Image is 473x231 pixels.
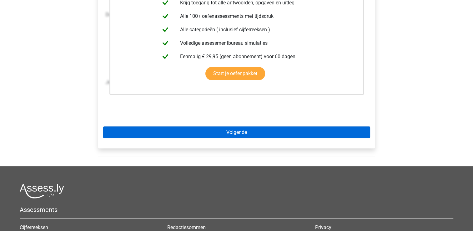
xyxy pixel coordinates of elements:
a: Volgende [103,126,370,138]
img: Monotonous_Example_3_2.png [106,23,213,74]
p: Deze reeks los je op dezelfde manier op als voorbeeld 1 en 2: [106,11,368,18]
a: Privacy [315,224,331,230]
p: Je kunt zien dat er 15 afgetrokken moet worden om tot het goede antwoord te komen. Het antwoord i... [106,79,368,86]
a: Redactiesommen [167,224,206,230]
h5: Assessments [20,206,453,213]
a: Start je oefenpakket [205,67,265,80]
a: Cijferreeksen [20,224,48,230]
img: Assessly logo [20,184,64,198]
